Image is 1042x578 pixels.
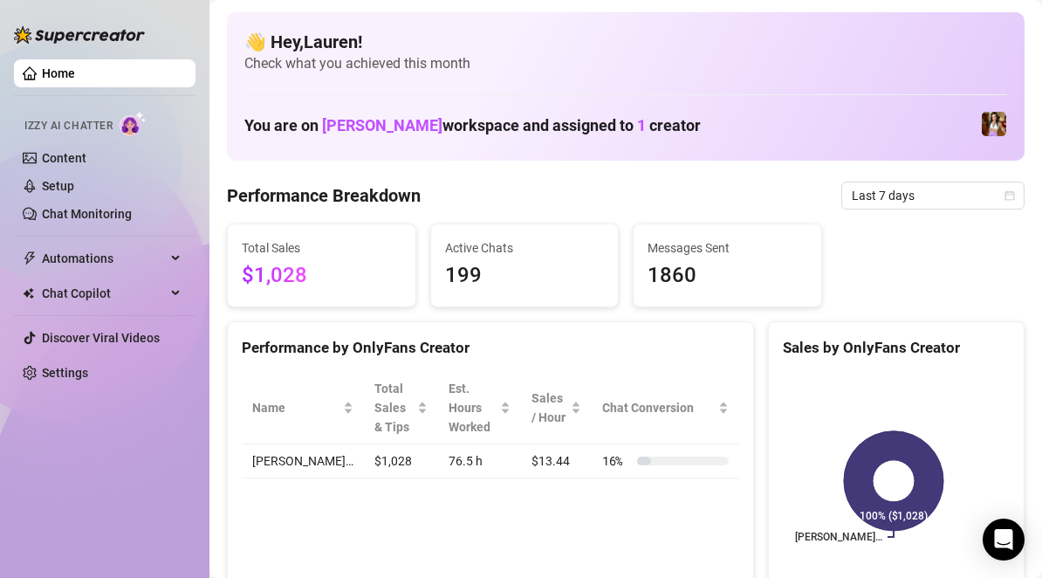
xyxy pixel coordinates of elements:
h4: 👋 Hey, Lauren ! [244,30,1007,54]
text: [PERSON_NAME]… [795,531,882,543]
span: Automations [42,244,166,272]
img: Elena [982,112,1006,136]
span: Total Sales [242,238,401,258]
div: Est. Hours Worked [449,379,497,437]
span: Last 7 days [852,182,1014,209]
span: Active Chats [445,238,605,258]
td: $13.44 [521,444,592,478]
a: Home [42,66,75,80]
td: 76.5 h [438,444,522,478]
img: logo-BBDzfeDw.svg [14,26,145,44]
span: 199 [445,259,605,292]
a: Setup [42,179,74,193]
th: Chat Conversion [592,372,739,444]
td: $1,028 [364,444,438,478]
span: 1 [637,116,646,134]
span: Messages Sent [648,238,807,258]
div: Sales by OnlyFans Creator [783,336,1010,360]
th: Total Sales & Tips [364,372,438,444]
span: Chat Copilot [42,279,166,307]
div: Open Intercom Messenger [983,519,1025,561]
span: Chat Conversion [602,398,715,417]
th: Name [242,372,364,444]
span: $1,028 [242,259,401,292]
a: Content [42,151,86,165]
a: Discover Viral Videos [42,331,160,345]
span: thunderbolt [23,251,37,265]
td: [PERSON_NAME]… [242,444,364,478]
span: Name [252,398,339,417]
span: calendar [1004,190,1015,201]
img: AI Chatter [120,111,147,136]
span: 1860 [648,259,807,292]
h4: Performance Breakdown [227,183,421,208]
img: Chat Copilot [23,287,34,299]
span: Check what you achieved this month [244,54,1007,73]
th: Sales / Hour [521,372,592,444]
span: [PERSON_NAME] [322,116,442,134]
h1: You are on workspace and assigned to creator [244,116,701,135]
span: Izzy AI Chatter [24,118,113,134]
div: Performance by OnlyFans Creator [242,336,739,360]
span: 16 % [602,451,630,471]
span: Total Sales & Tips [374,379,414,437]
span: Sales / Hour [531,389,567,427]
a: Chat Monitoring [42,207,132,221]
a: Settings [42,366,88,380]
